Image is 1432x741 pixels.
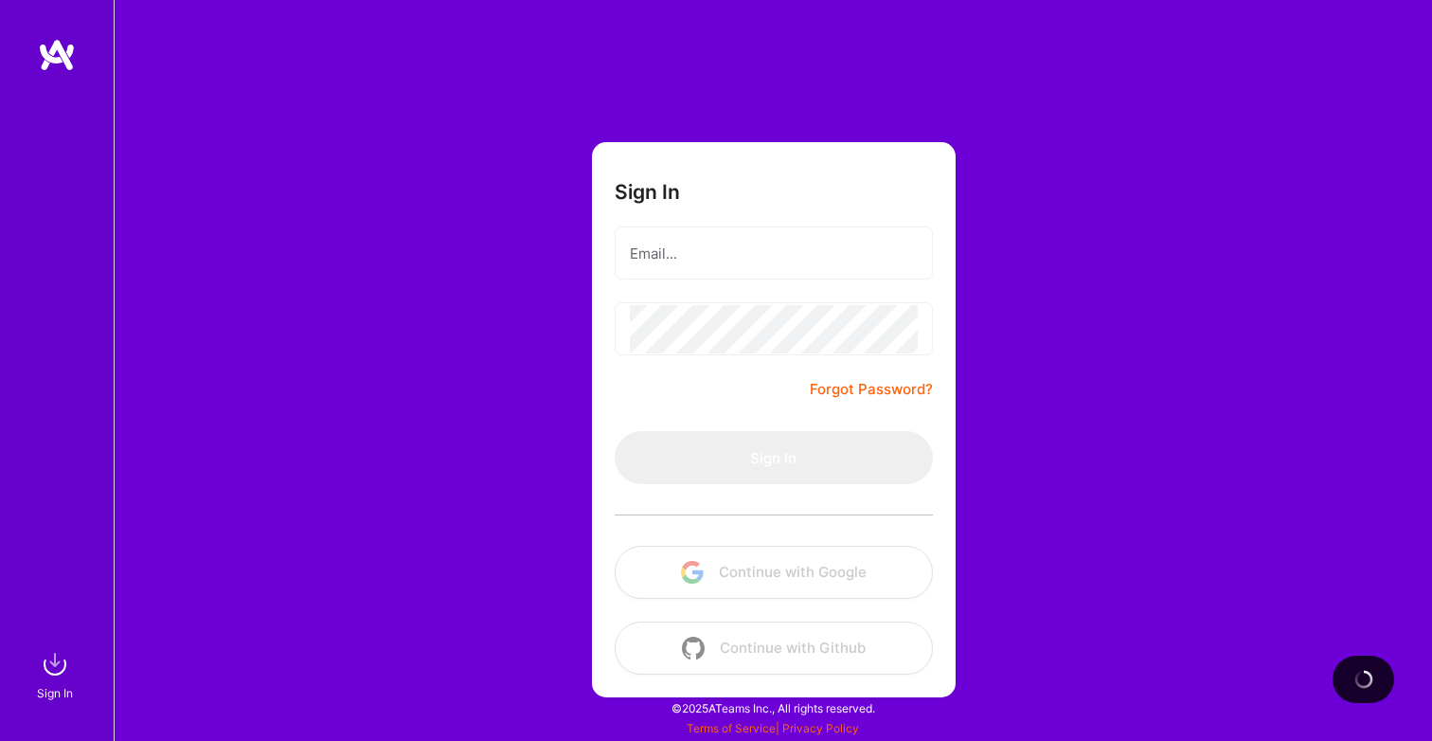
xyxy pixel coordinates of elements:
[782,721,859,735] a: Privacy Policy
[615,431,933,484] button: Sign In
[40,645,74,703] a: sign inSign In
[681,561,704,584] img: icon
[615,546,933,599] button: Continue with Google
[687,721,859,735] span: |
[810,378,933,401] a: Forgot Password?
[38,38,76,72] img: logo
[615,180,680,204] h3: Sign In
[114,684,1432,732] div: © 2025 ATeams Inc., All rights reserved.
[687,721,776,735] a: Terms of Service
[1354,670,1373,689] img: loading
[37,683,73,703] div: Sign In
[682,637,705,660] img: icon
[630,229,918,278] input: Email...
[615,622,933,675] button: Continue with Github
[36,645,74,683] img: sign in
